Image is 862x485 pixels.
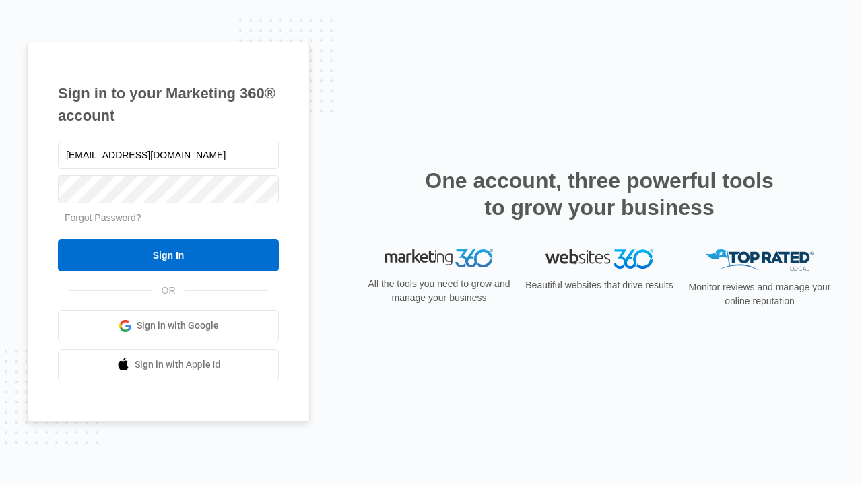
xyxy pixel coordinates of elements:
[421,167,778,221] h2: One account, three powerful tools to grow your business
[58,141,279,169] input: Email
[137,319,219,333] span: Sign in with Google
[58,310,279,342] a: Sign in with Google
[65,212,141,223] a: Forgot Password?
[524,278,675,292] p: Beautiful websites that drive results
[364,277,515,305] p: All the tools you need to grow and manage your business
[684,280,835,309] p: Monitor reviews and manage your online reputation
[706,249,814,271] img: Top Rated Local
[385,249,493,268] img: Marketing 360
[58,82,279,127] h1: Sign in to your Marketing 360® account
[152,284,185,298] span: OR
[58,349,279,381] a: Sign in with Apple Id
[58,239,279,271] input: Sign In
[135,358,221,372] span: Sign in with Apple Id
[545,249,653,269] img: Websites 360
